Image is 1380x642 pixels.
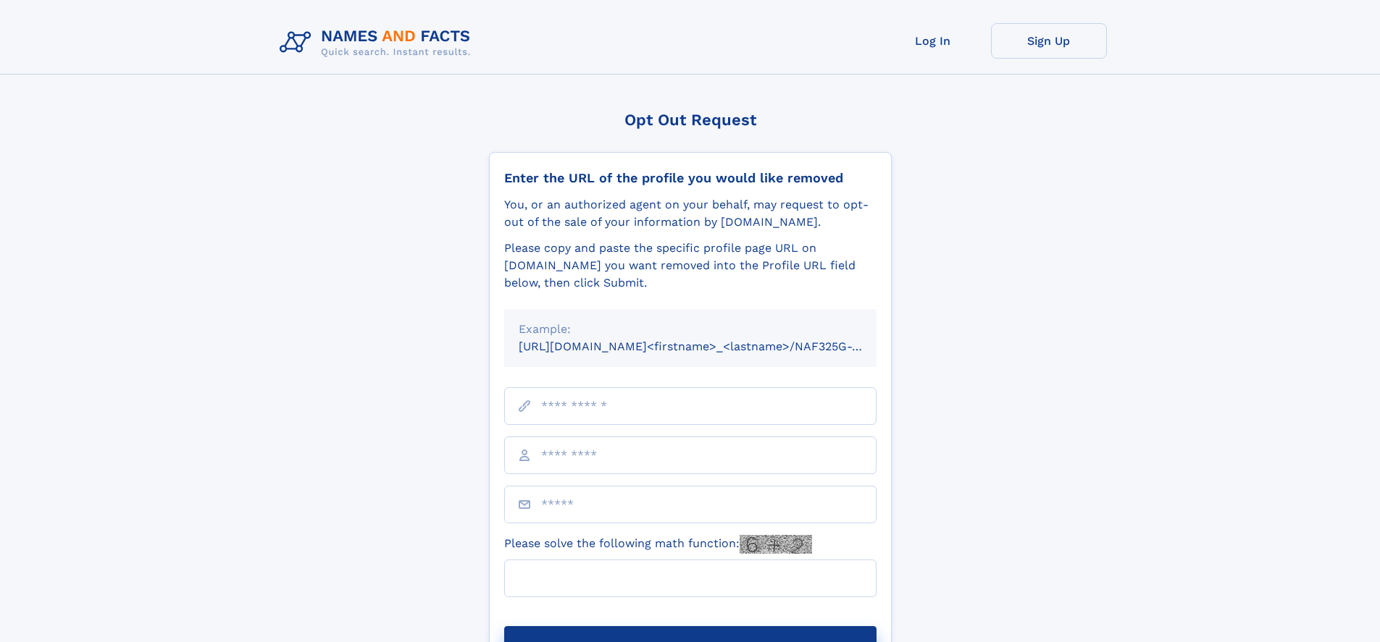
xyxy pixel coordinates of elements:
[489,111,892,129] div: Opt Out Request
[504,240,877,292] div: Please copy and paste the specific profile page URL on [DOMAIN_NAME] you want removed into the Pr...
[274,23,482,62] img: Logo Names and Facts
[519,321,862,338] div: Example:
[504,196,877,231] div: You, or an authorized agent on your behalf, may request to opt-out of the sale of your informatio...
[504,535,812,554] label: Please solve the following math function:
[991,23,1107,59] a: Sign Up
[519,339,904,353] small: [URL][DOMAIN_NAME]<firstname>_<lastname>/NAF325G-xxxxxxxx
[504,170,877,186] div: Enter the URL of the profile you would like removed
[875,23,991,59] a: Log In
